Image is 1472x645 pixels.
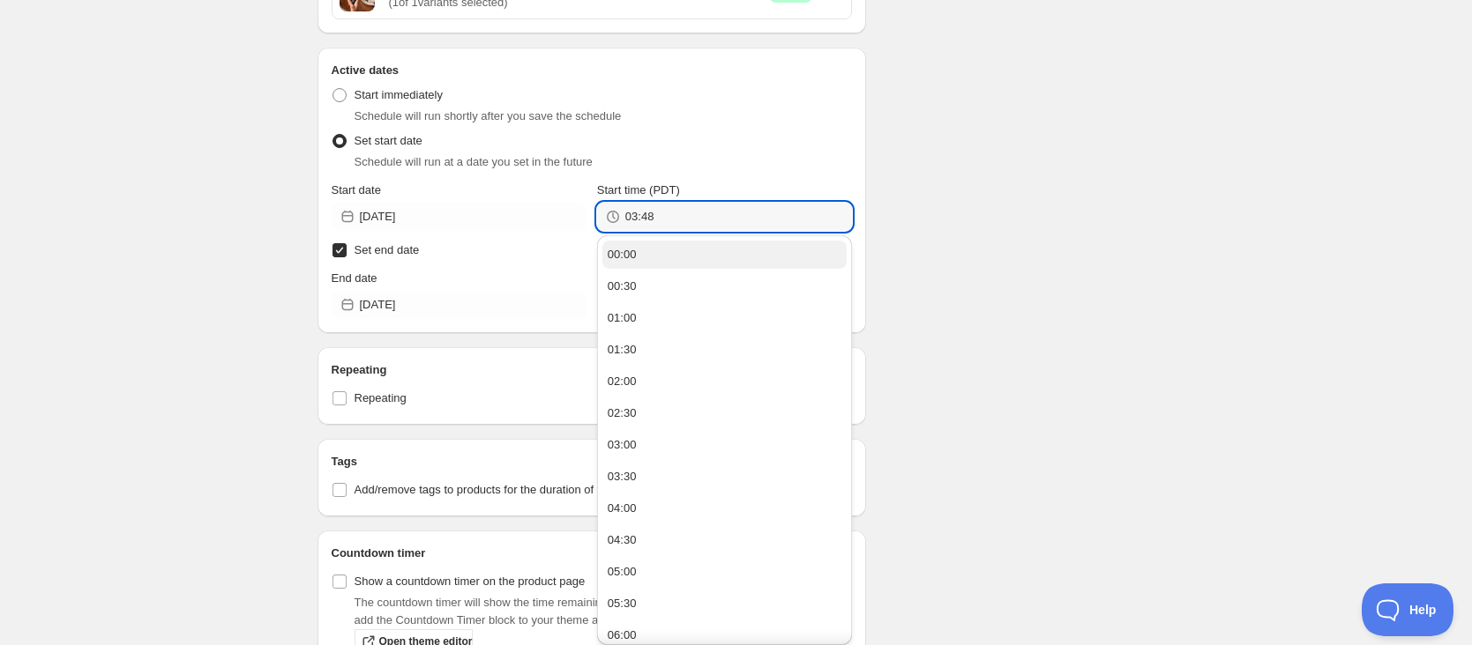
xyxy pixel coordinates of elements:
div: 03:00 [608,436,637,454]
button: 00:30 [602,272,847,300]
div: 02:00 [608,373,637,390]
iframe: Toggle Customer Support [1362,583,1454,636]
button: 01:00 [602,304,847,332]
span: Set end date [355,243,420,256]
div: 03:30 [608,468,637,486]
span: Schedule will run shortly after you save the schedule [355,109,622,122]
button: 04:30 [602,526,847,554]
p: The countdown timer will show the time remaining until the end of the schedule. Remember to add t... [355,594,853,629]
div: 06:00 [608,626,637,644]
h2: Repeating [332,361,853,379]
button: 02:30 [602,399,847,427]
div: 05:30 [608,595,637,612]
span: Start immediately [355,88,443,101]
button: 04:00 [602,494,847,523]
div: 01:30 [608,341,637,359]
button: 01:30 [602,336,847,364]
div: 00:30 [608,278,637,295]
div: 04:00 [608,500,637,517]
button: 00:00 [602,241,847,269]
div: 02:30 [608,404,637,422]
button: 05:00 [602,558,847,586]
button: 03:00 [602,431,847,459]
span: Set start date [355,134,422,147]
span: Start time (PDT) [597,183,680,196]
button: 02:00 [602,367,847,396]
span: Schedule will run at a date you set in the future [355,155,593,168]
span: Add/remove tags to products for the duration of the schedule [355,483,662,496]
span: Repeating [355,391,407,404]
span: End date [332,271,377,285]
div: 04:30 [608,531,637,549]
div: 01:00 [608,309,637,327]
h2: Active dates [332,62,853,79]
div: 05:00 [608,563,637,581]
h2: Countdown timer [332,545,853,562]
span: Start date [332,183,381,196]
span: Show a countdown timer on the product page [355,575,586,588]
div: 00:00 [608,246,637,263]
button: 03:30 [602,463,847,491]
button: 05:30 [602,589,847,618]
h2: Tags [332,453,853,471]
